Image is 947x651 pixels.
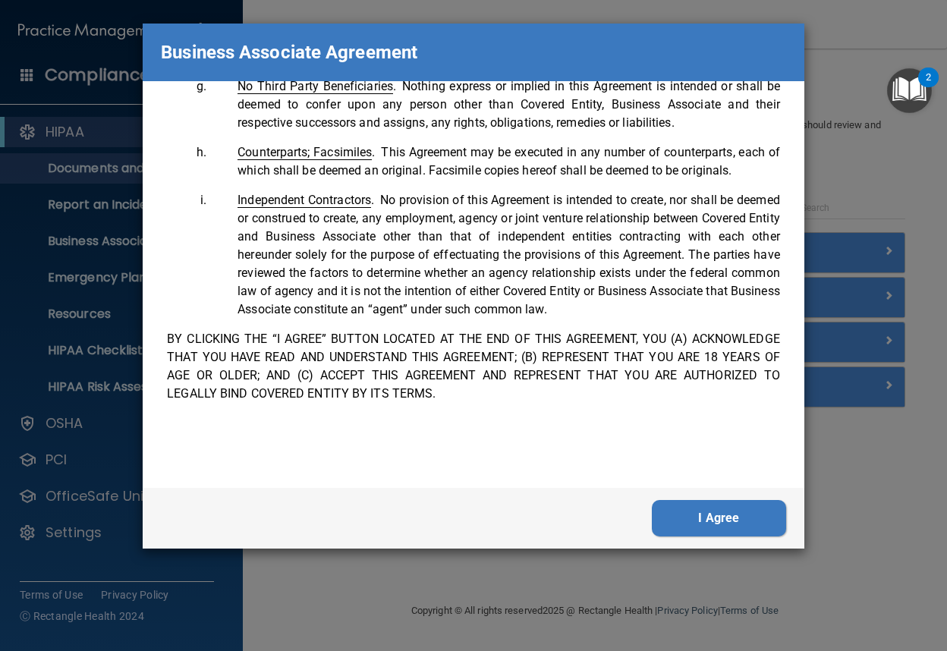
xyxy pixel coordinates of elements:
button: I Agree [652,500,786,536]
div: 2 [926,77,931,97]
button: Open Resource Center, 2 new notifications [887,68,932,113]
span: Counterparts; Facsimiles [238,145,372,160]
span: . [238,79,396,93]
p: BY CLICKING THE “I AGREE” BUTTON LOCATED AT THE END OF THIS AGREEMENT, YOU (A) ACKNOWLEDGE THAT Y... [167,330,780,403]
span: Independent Contractors [238,193,371,208]
li: This Agreement may be executed in any number of counterparts, each of which shall be deemed an or... [209,143,780,180]
span: . [238,193,374,207]
li: No provision of this Agreement is intended to create, nor shall be deemed or construed to create,... [209,191,780,319]
li: Nothing express or implied in this Agreement is intended or shall be deemed to confer upon any pe... [209,77,780,132]
p: Business Associate Agreement [161,36,417,69]
span: No Third Party Beneficiaries [238,79,393,94]
span: . [238,145,375,159]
